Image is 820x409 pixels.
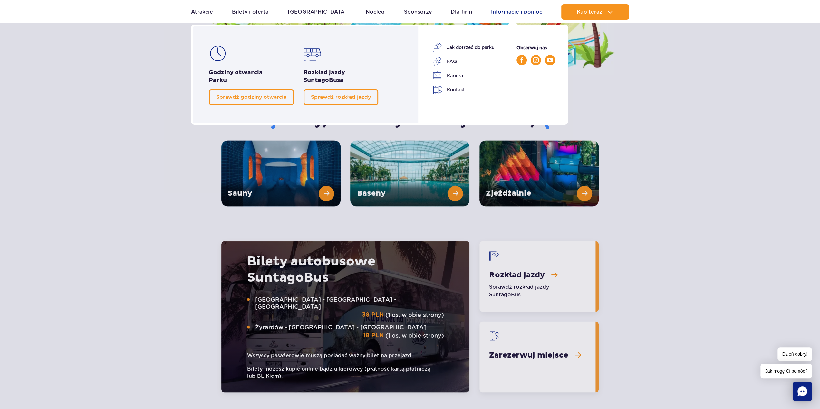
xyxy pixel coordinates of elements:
a: Informacje i pomoc [491,4,542,20]
button: Kup teraz [561,4,629,20]
span: Suntago [304,77,329,84]
a: Kontakt [433,85,495,95]
a: Dla firm [451,4,472,20]
a: Bilety i oferta [232,4,268,20]
span: Jak mogę Ci pomóc? [760,364,812,378]
a: Sprawdź rozkład jazdy [304,89,378,105]
a: [GEOGRAPHIC_DATA] [288,4,347,20]
div: Chat [793,382,812,401]
img: Instagram [533,57,539,63]
a: Sprawdź godziny otwarcia [209,89,294,105]
span: Dzień dobry! [777,347,812,361]
a: Jak dotrzeć do parku [433,43,495,52]
span: Sprawdź rozkład jazdy [311,94,371,100]
a: Nocleg [366,4,385,20]
a: Sponsorzy [404,4,432,20]
img: Facebook [520,57,523,63]
a: Kariera [433,71,495,80]
p: Obserwuj nas [516,44,555,51]
a: Atrakcje [191,4,213,20]
span: Kup teraz [577,9,602,15]
h2: Godziny otwarcia Parku [209,69,294,84]
a: FAQ [433,57,495,66]
span: Sprawdź godziny otwarcia [216,94,286,100]
img: YouTube [547,58,553,62]
h2: Rozkład jazdy Busa [304,69,378,84]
